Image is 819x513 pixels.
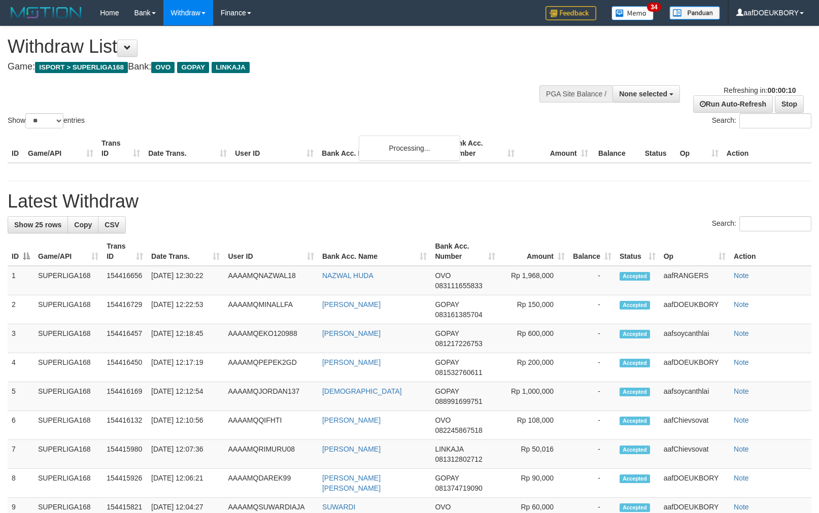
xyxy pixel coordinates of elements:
[435,271,451,280] span: OVO
[177,62,209,73] span: GOPAY
[612,85,680,102] button: None selected
[34,411,103,440] td: SUPERLIGA168
[224,237,318,266] th: User ID: activate to sort column ascending
[34,295,103,324] td: SUPERLIGA168
[103,411,147,440] td: 154416132
[147,382,224,411] td: [DATE] 12:12:54
[8,216,68,233] a: Show 25 rows
[660,353,730,382] td: aafDOEUKBORY
[611,6,654,20] img: Button%20Memo.svg
[147,440,224,469] td: [DATE] 12:07:36
[739,216,811,231] input: Search:
[775,95,804,113] a: Stop
[435,455,482,463] span: Copy 081312802712 to clipboard
[435,416,451,424] span: OVO
[499,382,569,411] td: Rp 1,000,000
[97,134,144,163] th: Trans ID
[224,382,318,411] td: AAAAMQJORDAN137
[569,469,616,498] td: -
[34,440,103,469] td: SUPERLIGA168
[34,237,103,266] th: Game/API: activate to sort column ascending
[431,237,499,266] th: Bank Acc. Number: activate to sort column ascending
[103,237,147,266] th: Trans ID: activate to sort column ascending
[34,324,103,353] td: SUPERLIGA168
[569,382,616,411] td: -
[322,271,373,280] a: NAZWAL HUDA
[435,503,451,511] span: OVO
[98,216,126,233] a: CSV
[499,266,569,295] td: Rp 1,968,000
[499,469,569,498] td: Rp 90,000
[322,445,381,453] a: [PERSON_NAME]
[147,324,224,353] td: [DATE] 12:18:45
[224,440,318,469] td: AAAAMQRIMURU08
[224,411,318,440] td: AAAAMQQIFHTI
[435,397,482,405] span: Copy 088991699751 to clipboard
[724,86,796,94] span: Refreshing in:
[734,416,749,424] a: Note
[712,113,811,128] label: Search:
[322,358,381,366] a: [PERSON_NAME]
[660,469,730,498] td: aafDOEUKBORY
[147,266,224,295] td: [DATE] 12:30:22
[322,416,381,424] a: [PERSON_NAME]
[103,295,147,324] td: 154416729
[660,295,730,324] td: aafDOEUKBORY
[8,62,536,72] h4: Game: Bank:
[231,134,318,163] th: User ID
[660,440,730,469] td: aafChievsovat
[569,411,616,440] td: -
[660,411,730,440] td: aafChievsovat
[435,387,459,395] span: GOPAY
[616,237,660,266] th: Status: activate to sort column ascending
[669,6,720,20] img: panduan.png
[24,134,97,163] th: Game/API
[224,324,318,353] td: AAAAMQEKO120988
[569,266,616,295] td: -
[67,216,98,233] a: Copy
[641,134,676,163] th: Status
[569,353,616,382] td: -
[660,266,730,295] td: aafRANGERS
[734,474,749,482] a: Note
[322,329,381,337] a: [PERSON_NAME]
[620,359,650,367] span: Accepted
[734,300,749,309] a: Note
[103,324,147,353] td: 154416457
[8,411,34,440] td: 6
[103,440,147,469] td: 154415980
[103,353,147,382] td: 154416450
[8,134,24,163] th: ID
[620,417,650,425] span: Accepted
[435,445,463,453] span: LINKAJA
[569,237,616,266] th: Balance: activate to sort column ascending
[660,324,730,353] td: aafsoycanthlai
[8,324,34,353] td: 3
[105,221,119,229] span: CSV
[34,382,103,411] td: SUPERLIGA168
[8,469,34,498] td: 8
[147,295,224,324] td: [DATE] 12:22:53
[734,445,749,453] a: Note
[435,474,459,482] span: GOPAY
[620,330,650,338] span: Accepted
[569,295,616,324] td: -
[35,62,128,73] span: ISPORT > SUPERLIGA168
[435,339,482,348] span: Copy 081217226753 to clipboard
[322,300,381,309] a: [PERSON_NAME]
[8,191,811,212] h1: Latest Withdraw
[8,266,34,295] td: 1
[660,237,730,266] th: Op: activate to sort column ascending
[224,295,318,324] td: AAAAMQMINALLFA
[147,353,224,382] td: [DATE] 12:17:19
[435,282,482,290] span: Copy 083111655833 to clipboard
[730,237,811,266] th: Action
[103,382,147,411] td: 154416169
[14,221,61,229] span: Show 25 rows
[519,134,592,163] th: Amount
[34,469,103,498] td: SUPERLIGA168
[8,237,34,266] th: ID: activate to sort column descending
[435,358,459,366] span: GOPAY
[8,440,34,469] td: 7
[224,353,318,382] td: AAAAMQPEPEK2GD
